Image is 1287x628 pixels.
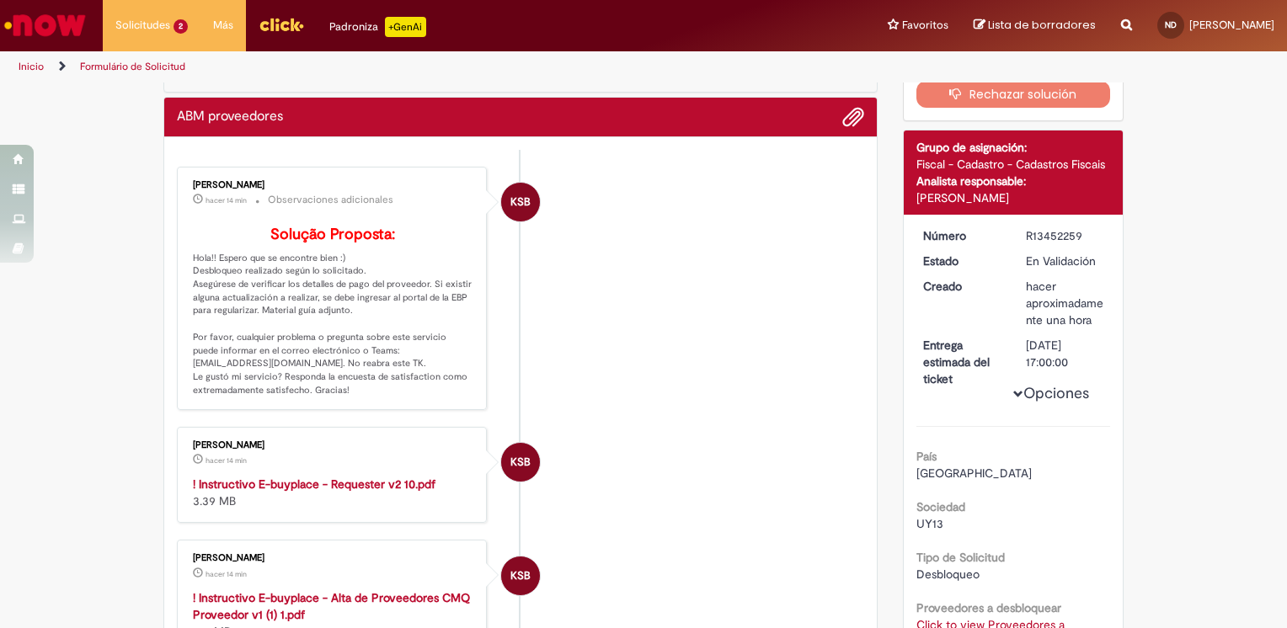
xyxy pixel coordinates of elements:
[206,569,247,579] time: 27/08/2025 13:23:08
[501,183,540,221] div: Karina Santos Barboza
[193,476,473,509] div: 3.39 MB
[916,81,1111,108] button: Rechazar solución
[916,173,1111,189] div: Analista responsable:
[501,443,540,482] div: Karina Santos Barboza
[1026,337,1104,370] div: [DATE] 17:00:00
[1026,253,1104,269] div: En Validación
[902,17,948,34] span: Favoritos
[259,12,304,37] img: click_logo_yellow_360x200.png
[916,449,937,464] b: País
[206,455,247,466] time: 27/08/2025 13:23:09
[1165,19,1177,30] span: ND
[916,499,965,514] b: Sociedad
[501,556,540,595] div: Karina Santos Barboza
[911,337,1014,387] dt: Entrega estimada del ticket
[2,8,88,42] img: ServiceNow
[193,590,470,622] a: ! Instructivo E-buyplace - Alta de Proveedores CMQ Proveedor v1 (1) 1.pdf
[988,17,1096,33] span: Lista de borradores
[974,18,1096,34] a: Lista de borradores
[1026,279,1103,327] time: 27/08/2025 12:43:15
[115,17,170,34] span: Solicitudes
[510,442,531,482] span: KSB
[916,516,943,531] span: UY13
[1189,18,1274,32] span: [PERSON_NAME]
[916,156,1111,173] div: Fiscal - Cadastro - Cadastros Fiscais
[911,278,1014,295] dt: Creado
[329,17,426,37] div: Padroniza
[270,225,395,244] b: Solução Proposta:
[842,106,864,128] button: Agregar archivos adjuntos
[510,182,531,222] span: KSB
[193,226,473,397] p: Hola!! Espero que se encontre bien :) Desbloqueo realizado según lo solicitado. Asegúrese de veri...
[193,180,473,190] div: [PERSON_NAME]
[510,556,531,596] span: KSB
[916,550,1005,565] b: Tipo de Solicitud
[193,476,435,492] a: ! Instructivo E-buyplace - Requester v2 10.pdf
[206,195,247,205] time: 27/08/2025 13:23:13
[193,440,473,450] div: [PERSON_NAME]
[916,139,1111,156] div: Grupo de asignación:
[911,253,1014,269] dt: Estado
[193,553,473,563] div: [PERSON_NAME]
[1026,227,1104,244] div: R13452259
[1026,279,1103,327] span: hacer aproximadamente una hora
[385,17,426,37] p: +GenAi
[916,567,980,582] span: Desbloqueo
[916,189,1111,206] div: [PERSON_NAME]
[174,19,188,34] span: 2
[916,600,1061,615] b: Proveedores a desbloquear
[206,569,247,579] span: hacer 14 min
[19,60,44,73] a: Inicio
[1026,278,1104,328] div: 27/08/2025 12:43:15
[268,193,393,207] small: Observaciones adicionales
[213,17,233,34] span: Más
[80,60,185,73] a: Formulário de Solicitud
[911,227,1014,244] dt: Número
[916,466,1032,481] span: [GEOGRAPHIC_DATA]
[13,51,846,82] ul: Rutas de acceso a la página
[206,455,247,466] span: hacer 14 min
[206,195,247,205] span: hacer 14 min
[177,109,283,125] h2: ABM proveedores Historial de tickets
